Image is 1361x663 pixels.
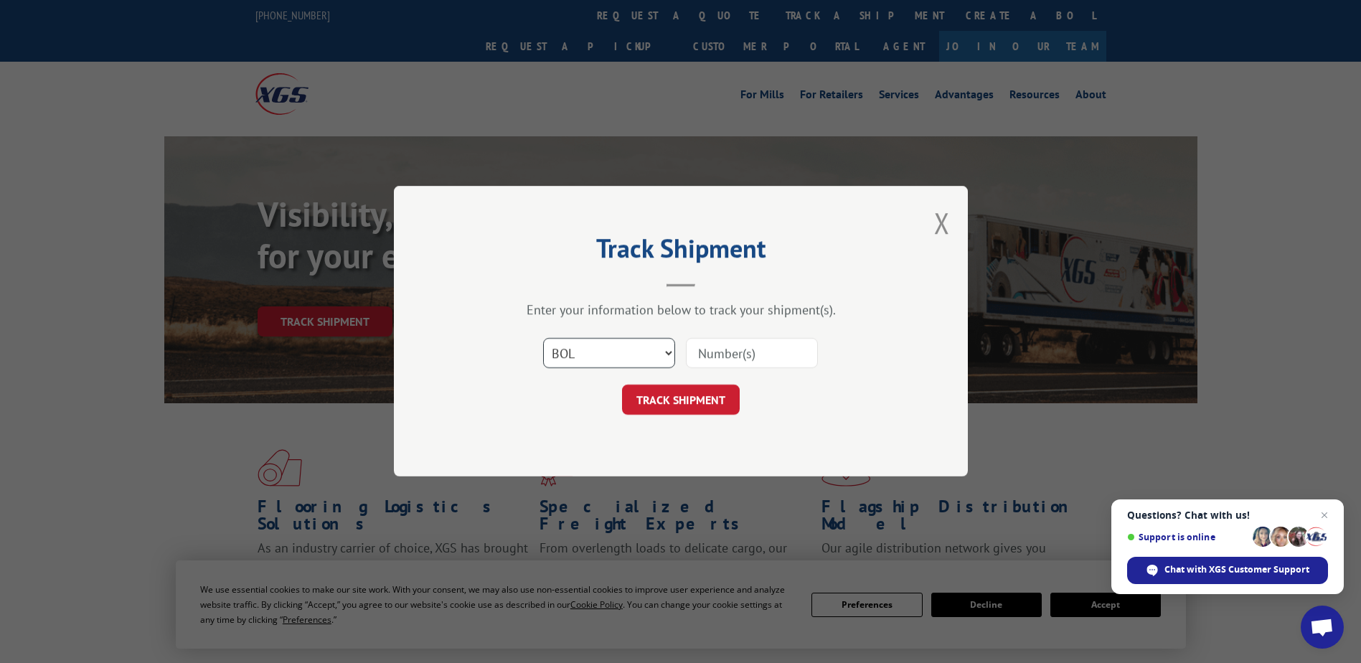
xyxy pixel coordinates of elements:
[466,302,896,319] div: Enter your information below to track your shipment(s).
[1127,532,1248,542] span: Support is online
[1127,509,1328,521] span: Questions? Chat with us!
[1164,563,1309,576] span: Chat with XGS Customer Support
[466,238,896,265] h2: Track Shipment
[1316,507,1333,524] span: Close chat
[622,385,740,415] button: TRACK SHIPMENT
[1127,557,1328,584] div: Chat with XGS Customer Support
[1301,606,1344,649] div: Open chat
[934,204,950,242] button: Close modal
[686,339,818,369] input: Number(s)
